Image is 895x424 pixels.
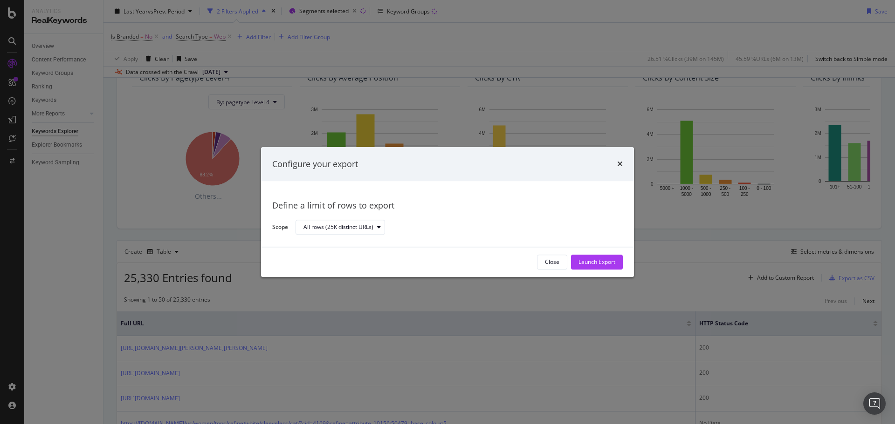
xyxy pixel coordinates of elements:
div: Launch Export [578,258,615,266]
div: Define a limit of rows to export [272,200,623,212]
label: Scope [272,223,288,233]
div: All rows (25K distinct URLs) [303,225,373,230]
div: Configure your export [272,158,358,170]
button: Launch Export [571,255,623,269]
div: Open Intercom Messenger [863,392,886,415]
button: Close [537,255,567,269]
div: times [617,158,623,170]
button: All rows (25K distinct URLs) [296,220,385,235]
div: Close [545,258,559,266]
div: modal [261,147,634,277]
